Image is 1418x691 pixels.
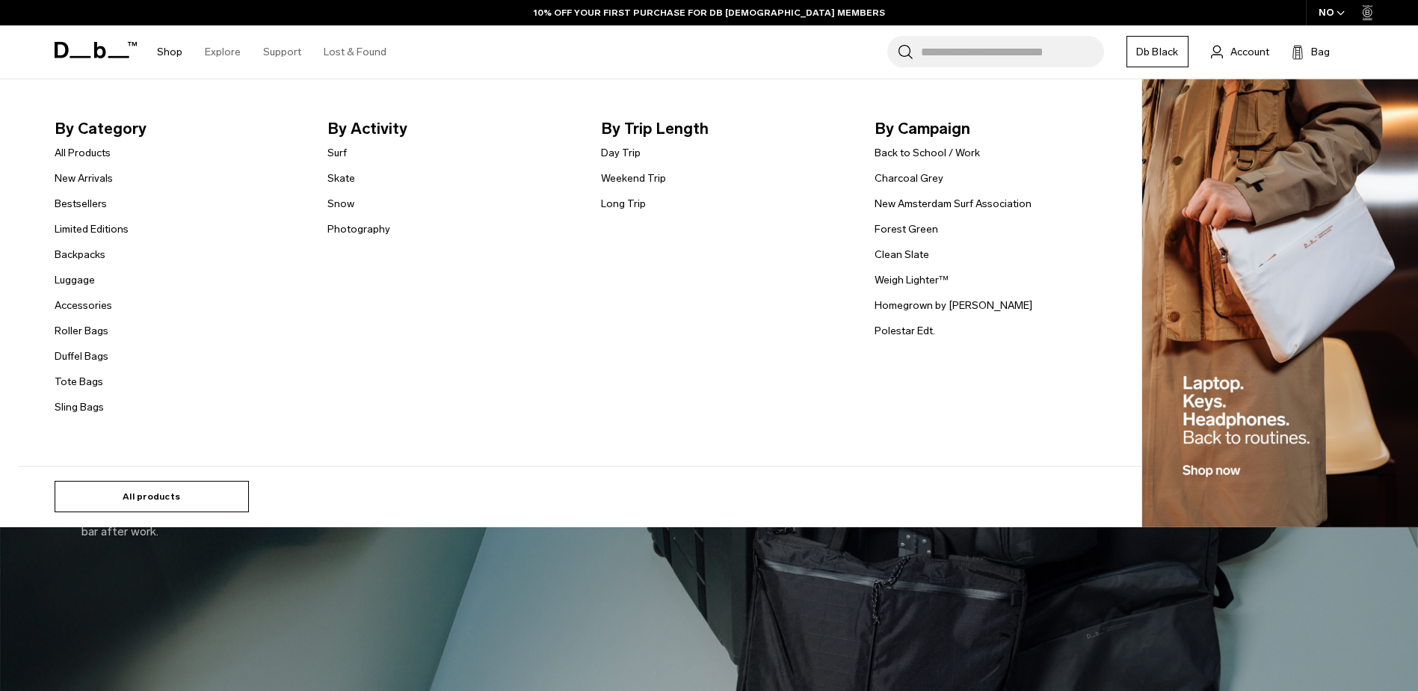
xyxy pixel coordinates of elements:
a: Forest Green [875,221,938,237]
a: Homegrown by [PERSON_NAME] [875,298,1032,313]
a: Day Trip [601,145,641,161]
span: Bag [1311,44,1330,60]
a: Accessories [55,298,112,313]
img: Db [1142,79,1418,528]
a: Backpacks [55,247,105,262]
a: Luggage [55,272,95,288]
a: Weekend Trip [601,171,666,186]
a: Tote Bags [55,374,103,390]
a: Lost & Found [324,25,386,79]
a: Back to School / Work [875,145,980,161]
a: Charcoal Grey [875,171,943,186]
a: Limited Editions [55,221,129,237]
a: All Products [55,145,111,161]
a: Duffel Bags [55,348,108,364]
nav: Main Navigation [146,25,398,79]
a: Support [263,25,301,79]
a: Db Black [1126,36,1189,67]
a: All products [55,481,249,512]
a: New Amsterdam Surf Association [875,196,1032,212]
a: Photography [327,221,390,237]
a: Surf [327,145,347,161]
span: By Activity [327,117,577,141]
a: Sling Bags [55,399,104,415]
span: By Trip Length [601,117,851,141]
a: Clean Slate [875,247,929,262]
span: Account [1230,44,1269,60]
a: Snow [327,196,354,212]
a: Account [1211,43,1269,61]
a: Weigh Lighter™ [875,272,949,288]
span: By Campaign [875,117,1124,141]
a: Bestsellers [55,196,107,212]
a: Long Trip [601,196,646,212]
span: By Category [55,117,304,141]
a: Shop [157,25,182,79]
a: Polestar Edt. [875,323,935,339]
a: 10% OFF YOUR FIRST PURCHASE FOR DB [DEMOGRAPHIC_DATA] MEMBERS [534,6,885,19]
button: Bag [1292,43,1330,61]
a: Skate [327,171,355,186]
a: New Arrivals [55,171,113,186]
a: Explore [205,25,241,79]
a: Roller Bags [55,323,108,339]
